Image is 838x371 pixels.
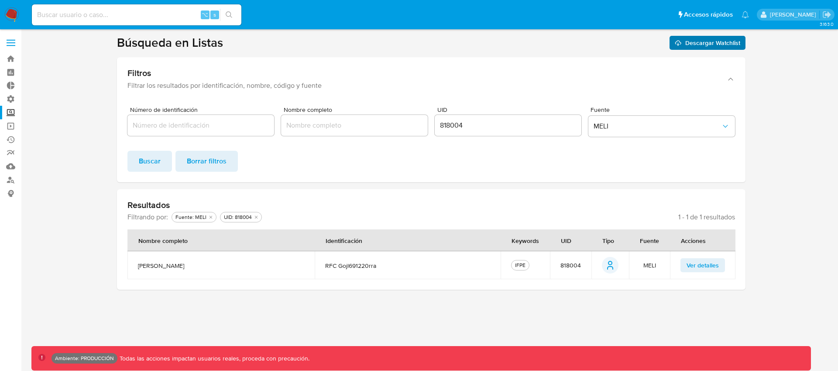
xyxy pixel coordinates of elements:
span: s [213,10,216,19]
p: Ambiente: PRODUCCIÓN [55,357,114,360]
p: federico.falavigna@mercadolibre.com [770,10,819,19]
p: Todas las acciones impactan usuarios reales, proceda con precaución. [117,354,309,363]
input: Buscar usuario o caso... [32,9,241,21]
a: Salir [822,10,831,19]
span: Accesos rápidos [684,10,733,19]
span: ⌥ [202,10,208,19]
button: search-icon [220,9,238,21]
a: Notificaciones [742,11,749,18]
